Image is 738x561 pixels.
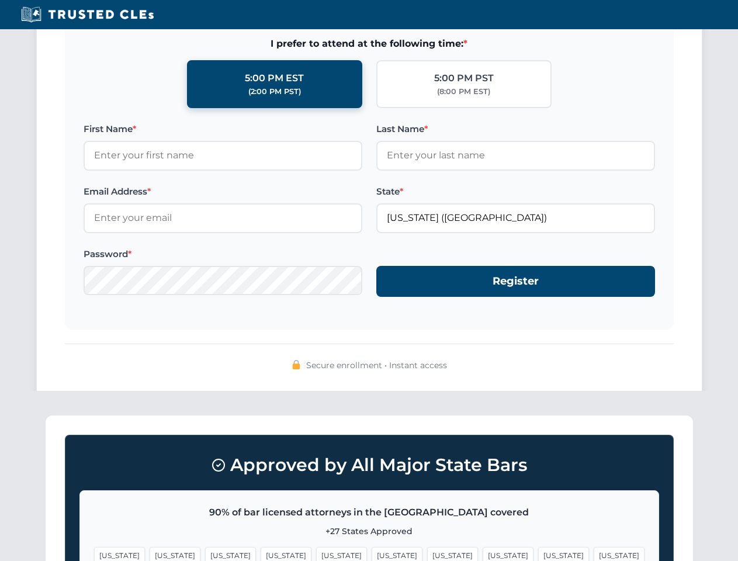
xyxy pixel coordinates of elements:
[94,505,645,520] p: 90% of bar licensed attorneys in the [GEOGRAPHIC_DATA] covered
[79,449,659,481] h3: Approved by All Major State Bars
[84,36,655,51] span: I prefer to attend at the following time:
[437,86,490,98] div: (8:00 PM EST)
[292,360,301,369] img: 🔒
[245,71,304,86] div: 5:00 PM EST
[376,141,655,170] input: Enter your last name
[84,141,362,170] input: Enter your first name
[18,6,157,23] img: Trusted CLEs
[248,86,301,98] div: (2:00 PM PST)
[84,247,362,261] label: Password
[376,266,655,297] button: Register
[84,203,362,233] input: Enter your email
[84,122,362,136] label: First Name
[306,359,447,372] span: Secure enrollment • Instant access
[434,71,494,86] div: 5:00 PM PST
[94,525,645,538] p: +27 States Approved
[376,203,655,233] input: Florida (FL)
[84,185,362,199] label: Email Address
[376,122,655,136] label: Last Name
[376,185,655,199] label: State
